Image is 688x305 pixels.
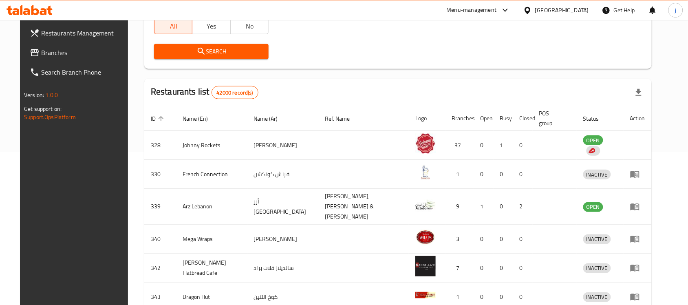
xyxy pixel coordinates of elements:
span: Search Branch Phone [41,67,128,77]
span: Status [583,114,610,124]
span: Get support on: [24,104,62,114]
div: [GEOGRAPHIC_DATA] [535,6,589,15]
td: [PERSON_NAME] [247,225,318,254]
td: 0 [494,254,513,283]
span: All [158,20,189,32]
td: 328 [144,131,176,160]
div: OPEN [583,135,603,145]
div: Menu [630,169,645,179]
img: delivery hero logo [588,147,595,155]
span: OPEN [583,136,603,145]
td: 0 [494,160,513,189]
th: Busy [494,106,513,131]
span: INACTIVE [583,170,611,179]
td: 0 [513,131,533,160]
span: Restaurants Management [41,28,128,38]
td: 9 [445,189,474,225]
td: Arz Lebanon [176,189,247,225]
span: INACTIVE [583,234,611,244]
th: Branches [445,106,474,131]
span: Yes [196,20,227,32]
th: Closed [513,106,533,131]
span: INACTIVE [583,292,611,302]
div: Menu [630,263,645,273]
a: Search Branch Phone [23,62,135,82]
span: POS group [539,108,567,128]
td: French Connection [176,160,247,189]
td: [PERSON_NAME] [247,131,318,160]
span: Ref. Name [325,114,360,124]
div: Menu [630,234,645,244]
td: سانديلاز فلات براد [247,254,318,283]
td: 330 [144,160,176,189]
td: 1 [474,189,494,225]
span: INACTIVE [583,263,611,273]
span: 1.0.0 [45,90,58,100]
div: Export file [629,83,648,102]
a: Branches [23,43,135,62]
td: 0 [513,160,533,189]
td: 0 [474,254,494,283]
td: أرز [GEOGRAPHIC_DATA] [247,189,318,225]
img: Arz Lebanon [415,195,436,215]
button: Search [154,44,269,59]
td: Johnny Rockets [176,131,247,160]
td: 0 [474,225,494,254]
td: 1 [494,131,513,160]
h2: Restaurants list [151,86,258,99]
span: j [675,6,676,15]
td: [PERSON_NAME] Flatbread Cafe [176,254,247,283]
span: No [234,20,265,32]
span: Search [161,46,262,57]
div: Indicates that the vendor menu management has been moved to DH Catalog service [587,146,600,156]
td: 0 [474,131,494,160]
td: 0 [513,254,533,283]
a: Support.OpsPlatform [24,112,76,122]
span: 42000 record(s) [212,89,258,97]
td: [PERSON_NAME],[PERSON_NAME] & [PERSON_NAME] [318,189,409,225]
td: 340 [144,225,176,254]
span: ID [151,114,166,124]
th: Action [624,106,652,131]
button: Yes [192,18,230,34]
td: 342 [144,254,176,283]
td: 0 [494,189,513,225]
td: فرنش كونكشن [247,160,318,189]
td: 3 [445,225,474,254]
img: Johnny Rockets [415,133,436,154]
img: French Connection [415,162,436,183]
td: 1 [445,160,474,189]
td: 0 [474,160,494,189]
th: Open [474,106,494,131]
td: 0 [513,225,533,254]
a: Restaurants Management [23,23,135,43]
span: Name (Ar) [254,114,289,124]
td: 7 [445,254,474,283]
span: Name (En) [183,114,218,124]
img: Sandella's Flatbread Cafe [415,256,436,276]
div: Menu [630,202,645,212]
div: Menu-management [447,5,497,15]
button: All [154,18,192,34]
td: Mega Wraps [176,225,247,254]
td: 339 [144,189,176,225]
td: 2 [513,189,533,225]
th: Logo [409,106,445,131]
td: 0 [494,225,513,254]
span: Version: [24,90,44,100]
span: OPEN [583,202,603,212]
td: 37 [445,131,474,160]
span: Branches [41,48,128,57]
img: Mega Wraps [415,227,436,248]
div: Menu [630,292,645,302]
button: No [230,18,269,34]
